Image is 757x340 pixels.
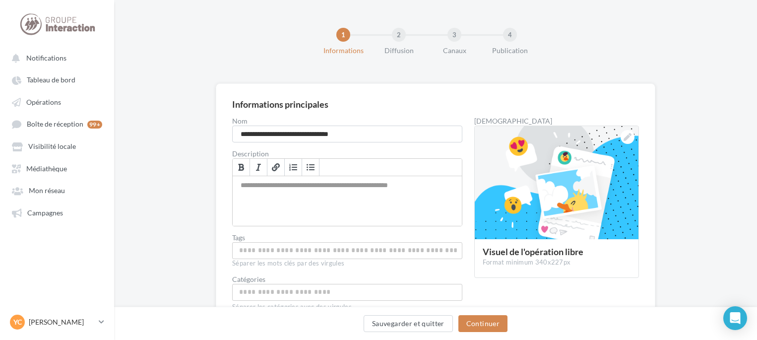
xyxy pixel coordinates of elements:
div: 99+ [87,121,102,129]
div: 2 [392,28,406,42]
div: Informations [312,46,375,56]
div: Choisissez une catégorie [232,284,462,301]
div: 1 [336,28,350,42]
input: Choisissez une catégorie [235,286,460,298]
div: Informations principales [232,100,328,109]
a: YC [PERSON_NAME] [8,313,106,332]
a: Visibilité locale [6,137,108,155]
span: Notifications [26,54,66,62]
label: Nom [232,118,462,125]
div: 4 [503,28,517,42]
a: Tableau de bord [6,70,108,88]
button: Notifications [6,49,104,67]
a: Gras (Ctrl+B) [233,159,250,176]
a: Boîte de réception 99+ [6,115,108,133]
input: Permet aux affiliés de trouver l'opération libre plus facilement [235,245,460,256]
a: Campagnes [6,204,108,221]
label: Description [232,150,462,157]
div: Format minimum 340x227px [483,258,631,267]
div: Canaux [423,46,486,56]
a: Médiathèque [6,159,108,177]
p: [PERSON_NAME] [29,317,95,327]
div: Permet de préciser les enjeux de la campagne à vos affiliés [233,176,462,226]
div: [DEMOGRAPHIC_DATA] [474,118,639,125]
button: Sauvegarder et quitter [364,315,453,332]
span: Médiathèque [26,164,67,173]
div: Diffusion [367,46,431,56]
div: Séparer les catégories avec des virgules [232,301,462,312]
div: Catégories [232,276,462,283]
label: Tags [232,234,462,241]
div: Séparer les mots clés par des virgules [232,259,462,268]
a: Italique (Ctrl+I) [250,159,267,176]
span: YC [13,317,22,327]
span: Visibilité locale [28,142,76,151]
div: Publication [478,46,542,56]
span: Boîte de réception [27,120,83,129]
div: Open Intercom Messenger [723,306,747,330]
a: Lien [267,159,285,176]
button: Continuer [458,315,507,332]
div: Permet aux affiliés de trouver l'opération libre plus facilement [232,242,462,259]
div: 3 [447,28,461,42]
span: Campagnes [27,208,63,217]
span: Tableau de bord [27,76,75,84]
a: Insérer/Supprimer une liste à puces [302,159,319,176]
span: Opérations [26,98,61,106]
div: Visuel de l'opération libre [483,247,631,256]
a: Insérer/Supprimer une liste numérotée [285,159,302,176]
span: Mon réseau [29,187,65,195]
a: Opérations [6,93,108,111]
a: Mon réseau [6,181,108,199]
